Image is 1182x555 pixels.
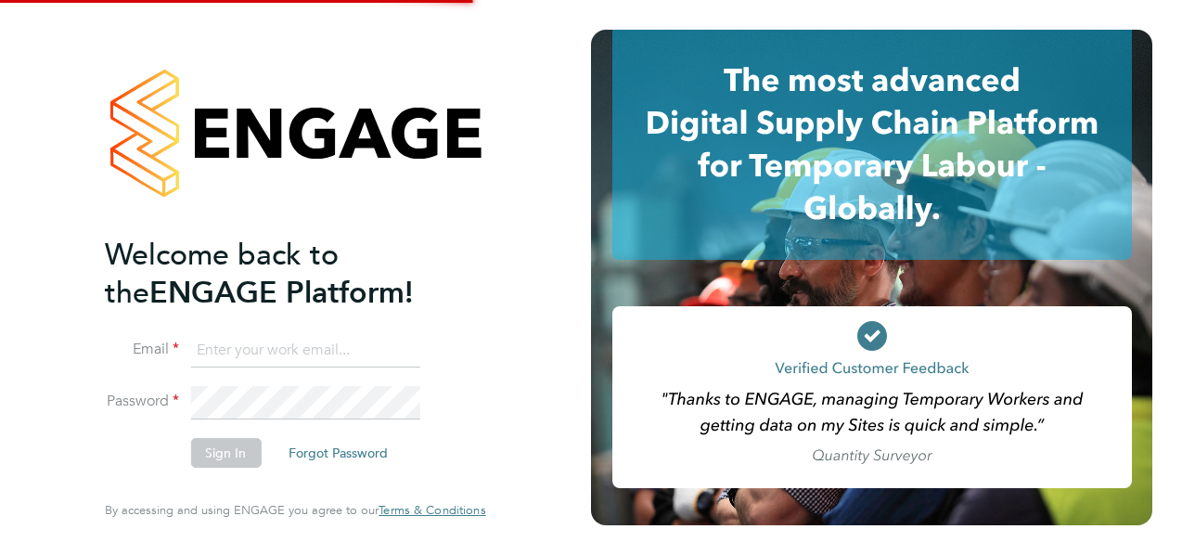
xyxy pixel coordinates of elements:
[105,237,339,311] span: Welcome back to the
[105,502,485,518] span: By accessing and using ENGAGE you agree to our
[379,503,485,518] a: Terms & Conditions
[190,438,261,468] button: Sign In
[105,236,467,312] h2: ENGAGE Platform!
[274,438,403,468] button: Forgot Password
[379,502,485,518] span: Terms & Conditions
[105,392,179,411] label: Password
[105,340,179,359] label: Email
[190,334,419,368] input: Enter your work email...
